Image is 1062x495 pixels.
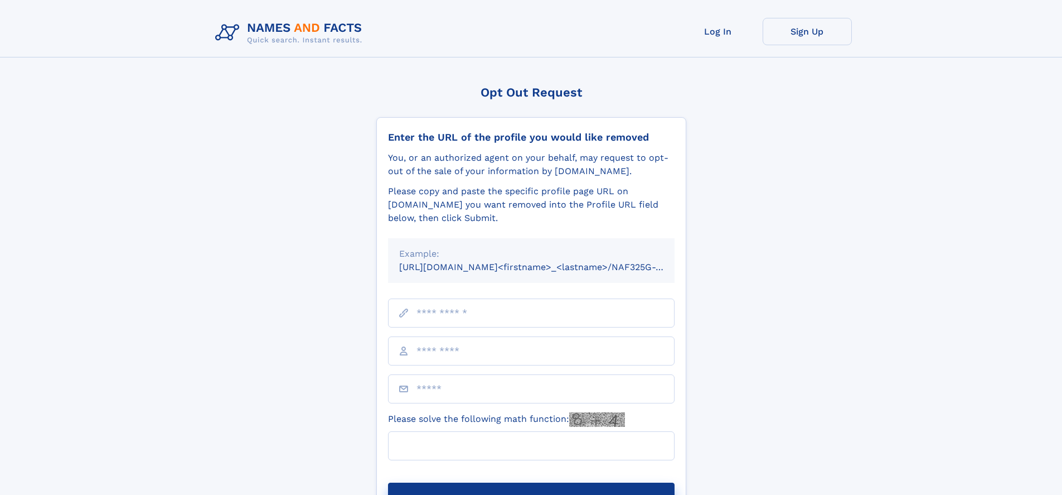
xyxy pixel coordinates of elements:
[673,18,763,45] a: Log In
[388,151,675,178] div: You, or an authorized agent on your behalf, may request to opt-out of the sale of your informatio...
[763,18,852,45] a: Sign Up
[399,247,663,261] div: Example:
[388,185,675,225] div: Please copy and paste the specific profile page URL on [DOMAIN_NAME] you want removed into the Pr...
[388,131,675,143] div: Enter the URL of the profile you would like removed
[388,412,625,427] label: Please solve the following math function:
[211,18,371,48] img: Logo Names and Facts
[376,85,686,99] div: Opt Out Request
[399,262,696,272] small: [URL][DOMAIN_NAME]<firstname>_<lastname>/NAF325G-xxxxxxxx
